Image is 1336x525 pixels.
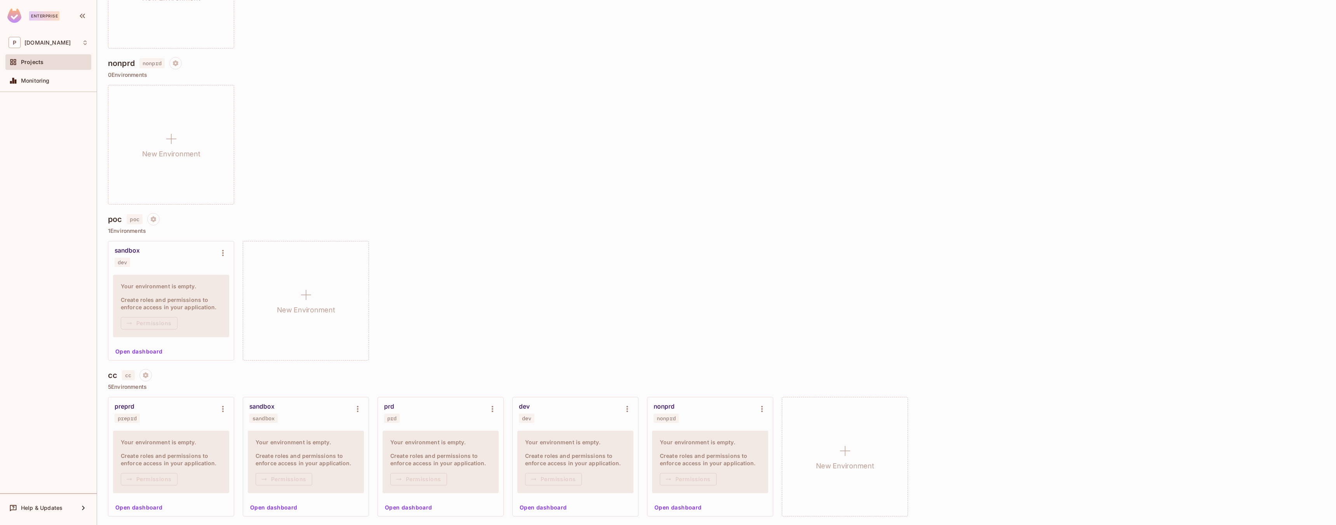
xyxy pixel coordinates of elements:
[387,415,397,421] div: prd
[139,373,152,380] span: Project settings
[121,296,221,311] h4: Create roles and permissions to enforce access in your application.
[108,228,1325,234] p: 1 Environments
[660,452,760,467] h4: Create roles and permissions to enforce access in your application.
[525,452,626,467] h4: Create roles and permissions to enforce access in your application.
[121,438,221,446] h4: Your environment is empty.
[139,58,165,68] span: nonprd
[816,460,874,472] h1: New Environment
[108,371,117,380] h4: cc
[660,473,717,485] button: Permissions
[121,473,177,485] button: Permissions
[115,247,140,255] div: sandbox
[121,452,221,467] h4: Create roles and permissions to enforce access in your application.
[525,473,582,485] button: Permissions
[112,345,166,358] button: Open dashboard
[519,403,530,411] div: dev
[390,452,491,467] h4: Create roles and permissions to enforce access in your application.
[215,245,231,261] button: Environment settings
[215,401,231,417] button: Environment settings
[384,403,394,411] div: prd
[657,415,676,421] div: nonprd
[247,501,301,514] button: Open dashboard
[390,438,491,446] h4: Your environment is empty.
[256,473,312,485] button: Permissions
[256,438,356,446] h4: Your environment is empty.
[24,40,71,46] span: Workspace: pluto.tv
[654,403,675,411] div: nonprd
[118,259,127,265] div: dev
[277,304,335,316] h1: New Environment
[382,501,435,514] button: Open dashboard
[256,452,356,467] h4: Create roles and permissions to enforce access in your application.
[142,148,200,160] h1: New Environment
[115,403,134,411] div: preprd
[651,501,705,514] button: Open dashboard
[619,401,635,417] button: Environment settings
[525,438,626,446] h4: Your environment is empty.
[21,505,63,511] span: Help & Updates
[108,215,122,224] h4: poc
[390,473,447,485] button: Permissions
[7,9,21,23] img: SReyMgAAAABJRU5ErkJggg==
[522,415,531,421] div: dev
[108,384,1325,390] p: 5 Environments
[121,282,221,290] h4: Your environment is empty.
[350,401,365,417] button: Environment settings
[121,317,177,329] button: Permissions
[29,11,59,21] div: Enterprise
[112,501,166,514] button: Open dashboard
[754,401,770,417] button: Environment settings
[517,501,570,514] button: Open dashboard
[485,401,500,417] button: Environment settings
[660,438,760,446] h4: Your environment is empty.
[21,59,43,65] span: Projects
[127,214,142,224] span: poc
[118,415,137,421] div: preprd
[108,72,1325,78] p: 0 Environments
[108,59,135,68] h4: nonprd
[9,37,21,48] span: P
[21,78,50,84] span: Monitoring
[147,217,160,224] span: Project settings
[169,61,182,68] span: Project settings
[122,370,134,380] span: cc
[249,403,275,411] div: sandbox
[252,415,275,421] div: sandbox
